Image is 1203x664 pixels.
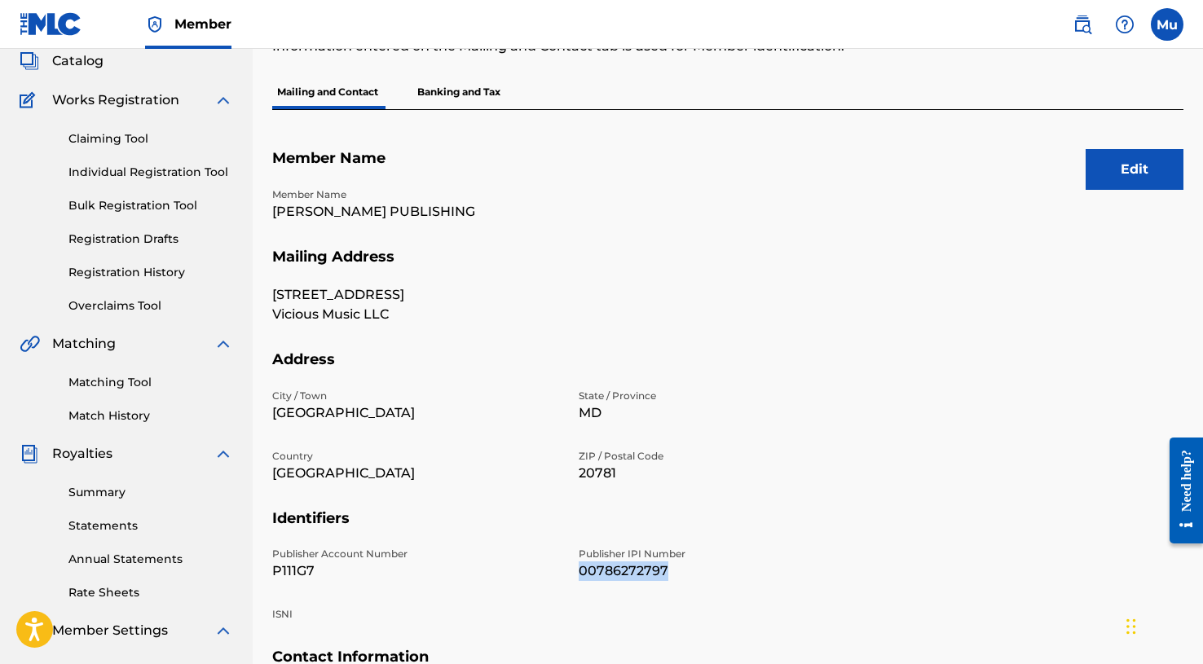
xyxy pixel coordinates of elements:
[579,389,866,403] p: State / Province
[272,561,559,581] p: P111G7
[68,517,233,534] a: Statements
[1121,586,1203,664] iframe: Chat Widget
[214,90,233,110] img: expand
[1108,8,1141,41] div: Help
[1066,8,1099,41] a: Public Search
[272,187,559,202] p: Member Name
[214,444,233,464] img: expand
[1151,8,1183,41] div: User Menu
[52,444,112,464] span: Royalties
[272,285,559,305] p: [STREET_ADDRESS]
[579,449,866,464] p: ZIP / Postal Code
[68,297,233,314] a: Overclaims Tool
[272,389,559,403] p: City / Town
[412,75,505,109] p: Banking and Tax
[52,334,116,354] span: Matching
[68,584,233,601] a: Rate Sheets
[579,403,866,423] p: MD
[68,130,233,147] a: Claiming Tool
[68,407,233,424] a: Match History
[68,551,233,568] a: Annual Statements
[68,231,233,248] a: Registration Drafts
[579,547,866,561] p: Publisher IPI Number
[1126,602,1136,651] div: Drag
[272,75,383,109] p: Mailing and Contact
[272,403,559,423] p: [GEOGRAPHIC_DATA]
[68,264,233,281] a: Registration History
[272,202,559,222] p: [PERSON_NAME] PUBLISHING
[1073,15,1092,34] img: search
[20,444,39,464] img: Royalties
[1086,149,1183,190] button: Edit
[20,51,39,71] img: Catalog
[214,621,233,640] img: expand
[579,561,866,581] p: 00786272797
[272,509,1183,547] h5: Identifiers
[20,90,41,110] img: Works Registration
[272,305,559,324] p: Vicious Music LLC
[272,149,1183,187] h5: Member Name
[68,374,233,391] a: Matching Tool
[214,334,233,354] img: expand
[68,164,233,181] a: Individual Registration Tool
[174,15,231,33] span: Member
[68,197,233,214] a: Bulk Registration Tool
[52,51,104,71] span: Catalog
[52,621,168,640] span: Member Settings
[20,51,104,71] a: CatalogCatalog
[1115,15,1135,34] img: help
[272,607,559,622] p: ISNI
[579,464,866,483] p: 20781
[272,464,559,483] p: [GEOGRAPHIC_DATA]
[20,12,82,36] img: MLC Logo
[272,248,1183,286] h5: Mailing Address
[145,15,165,34] img: Top Rightsholder
[272,350,1183,389] h5: Address
[272,547,559,561] p: Publisher Account Number
[20,334,40,354] img: Matching
[68,484,233,501] a: Summary
[1157,424,1203,558] iframe: Resource Center
[272,449,559,464] p: Country
[52,90,179,110] span: Works Registration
